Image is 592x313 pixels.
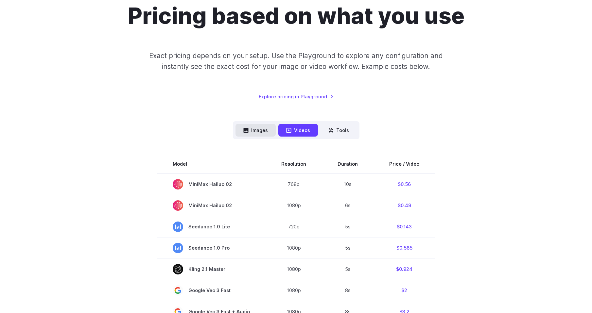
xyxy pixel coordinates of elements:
[322,280,374,301] td: 8s
[374,237,435,258] td: $0.565
[374,280,435,301] td: $2
[173,200,250,211] span: MiniMax Hailuo 02
[173,243,250,253] span: Seedance 1.0 Pro
[235,124,276,137] button: Images
[278,124,318,137] button: Videos
[137,50,455,72] p: Exact pricing depends on your setup. Use the Playground to explore any configuration and instantl...
[173,285,250,296] span: Google Veo 3 Fast
[374,173,435,195] td: $0.56
[322,155,374,173] th: Duration
[322,237,374,258] td: 5s
[374,195,435,216] td: $0.49
[266,155,322,173] th: Resolution
[266,173,322,195] td: 768p
[173,179,250,189] span: MiniMax Hailuo 02
[322,173,374,195] td: 10s
[322,258,374,280] td: 5s
[374,258,435,280] td: $0.924
[266,216,322,237] td: 720p
[374,155,435,173] th: Price / Video
[266,237,322,258] td: 1080p
[322,216,374,237] td: 5s
[266,280,322,301] td: 1080p
[266,195,322,216] td: 1080p
[322,195,374,216] td: 6s
[259,93,334,100] a: Explore pricing in Playground
[173,264,250,274] span: Kling 2.1 Master
[266,258,322,280] td: 1080p
[128,3,464,29] h1: Pricing based on what you use
[157,155,266,173] th: Model
[173,222,250,232] span: Seedance 1.0 Lite
[374,216,435,237] td: $0.143
[321,124,357,137] button: Tools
